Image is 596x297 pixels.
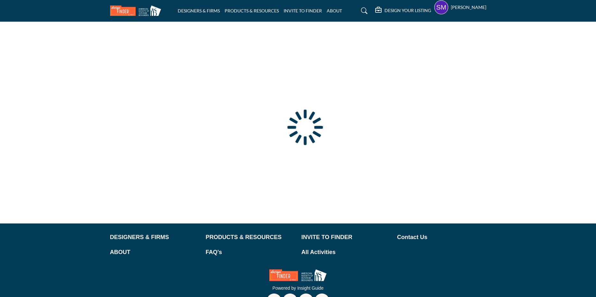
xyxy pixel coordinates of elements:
a: PRODUCTS & RESOURCES [225,8,279,13]
h5: [PERSON_NAME] [451,4,486,11]
a: All Activities [302,248,391,257]
a: ABOUT [327,8,342,13]
a: INVITE TO FINDER [302,233,391,242]
img: No Site Logo [269,269,327,281]
div: DESIGN YOUR LISTING [375,7,431,15]
a: FAQ's [206,248,295,257]
img: Site Logo [110,5,164,16]
a: DESIGNERS & FIRMS [110,233,199,242]
a: Search [355,6,372,16]
a: PRODUCTS & RESOURCES [206,233,295,242]
a: ABOUT [110,248,199,257]
a: INVITE TO FINDER [284,8,322,13]
a: DESIGNERS & FIRMS [178,8,220,13]
a: Powered by Insight Guide [272,286,324,291]
a: Contact Us [397,233,486,242]
button: Show hide supplier dropdown [434,0,448,14]
h5: DESIGN YOUR LISTING [384,8,431,13]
